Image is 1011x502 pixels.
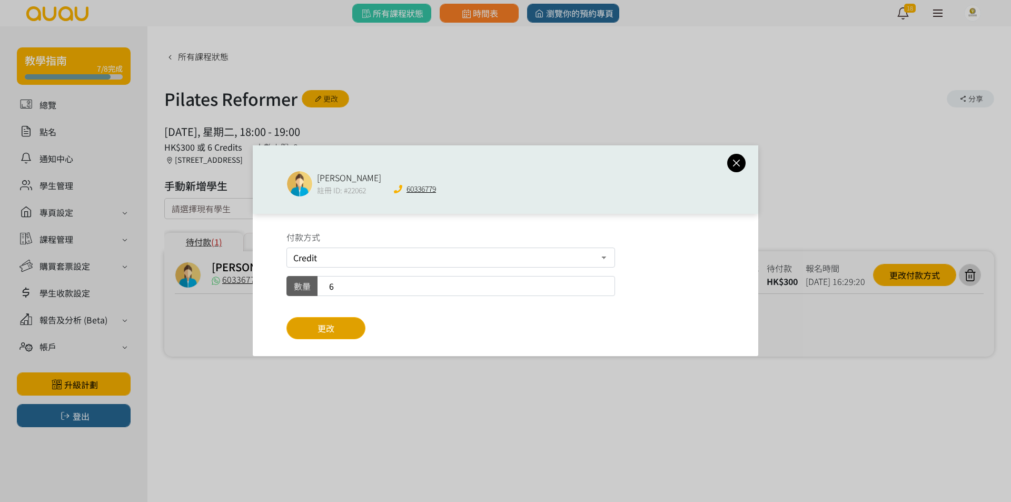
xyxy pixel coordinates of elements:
[318,322,334,334] span: 更改
[317,184,381,196] span: 註冊 ID: #22062
[317,172,381,184] div: [PERSON_NAME]
[286,231,320,243] label: 付款方式
[394,183,436,195] a: 60336779
[294,280,311,292] span: 數量
[286,171,381,197] a: [PERSON_NAME] 註冊 ID: #22062
[407,183,436,195] span: 60336779
[286,317,365,339] button: 更改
